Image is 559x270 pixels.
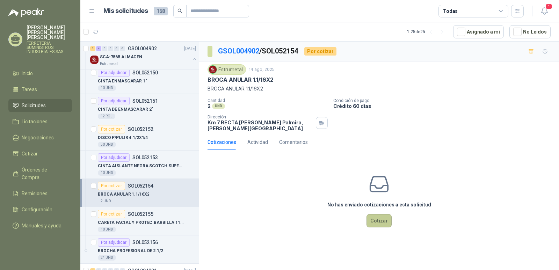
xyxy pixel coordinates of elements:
p: Dirección [208,115,313,119]
div: Estrumetal [208,64,246,75]
a: Manuales y ayuda [8,219,72,232]
div: 0 [102,46,107,51]
span: Configuración [22,206,52,213]
img: Logo peakr [8,8,44,17]
p: [PERSON_NAME] [PERSON_NAME] [PERSON_NAME] [27,25,72,40]
p: CINTA DE ENMASCARAR 2" [98,106,153,113]
a: Órdenes de Compra [8,163,72,184]
div: 10 UND [98,227,116,232]
div: 24 UND [98,255,116,261]
div: Por cotizar [304,47,336,56]
p: CINTA ENMASCARAR 1" [98,78,147,85]
p: SCA-7565 ALMACEN [100,54,142,60]
a: Por adjudicarSOL052153CINTA AISLANTE NEGRA SCOTCH SUPER 3310 UND [80,151,199,179]
div: 5 [90,46,95,51]
div: Por adjudicar [98,238,130,247]
a: Negociaciones [8,131,72,144]
p: BROCHA PROFESIONAL DE 2.1/2 [98,248,163,254]
span: Licitaciones [22,118,48,125]
div: Por cotizar [98,210,125,218]
div: 2 UND [98,198,114,204]
h3: No has enviado cotizaciones a esta solicitud [327,201,431,209]
div: Todas [443,7,458,15]
button: Cotizar [366,214,392,227]
span: Manuales y ayuda [22,222,61,229]
a: Inicio [8,67,72,80]
a: Por cotizarSOL052152DISCO P/PULIR 4.1/2X1/450 UND [80,122,199,151]
span: Inicio [22,70,33,77]
p: SOL052152 [128,127,153,132]
a: Por adjudicarSOL052151CINTA DE ENMASCARAR 2"12 ROL [80,94,199,122]
p: Km 7 RECTA [PERSON_NAME] Palmira , [PERSON_NAME][GEOGRAPHIC_DATA] [208,119,313,131]
p: DISCO P/PULIR 4.1/2X1/4 [98,134,148,141]
div: Por adjudicar [98,68,130,77]
p: BROCA ANULAR 1.1/16X2 [208,85,551,93]
div: 1 - 25 de 25 [407,26,448,37]
a: Por adjudicarSOL052156BROCHA PROFESIONAL DE 2.1/224 UND [80,235,199,264]
a: GSOL004902 [218,47,259,55]
div: 10 UND [98,170,116,176]
p: SOL052156 [132,240,158,245]
p: CARETA FACIAL Y PROTEC.BARBILLA 11881762 [98,219,185,226]
a: Por cotizarSOL052154BROCA ANULAR 1.1/16X22 UND [80,179,199,207]
p: Estrumetal [100,61,118,67]
div: 10 UND [98,85,116,91]
a: Por adjudicarSOL052150CINTA ENMASCARAR 1"10 UND [80,66,199,94]
a: 5 4 0 0 0 0 GSOL004902[DATE] Company LogoSCA-7565 ALMACENEstrumetal [90,44,197,67]
img: Company Logo [90,56,99,64]
a: Remisiones [8,187,72,200]
span: Órdenes de Compra [22,166,65,181]
p: BROCA ANULAR 1.1/16X2 [98,191,149,198]
p: FERRETERIA SUMINISTROS INDUSTRIALES SAS [27,41,72,54]
div: 50 UND [98,142,116,147]
p: CINTA AISLANTE NEGRA SCOTCH SUPER 33 [98,163,185,169]
p: [DATE] [184,45,196,52]
div: 0 [120,46,125,51]
p: SOL052150 [132,70,158,75]
span: Cotizar [22,150,38,158]
span: search [177,8,182,13]
button: No Leídos [509,25,551,38]
button: 1 [538,5,551,17]
p: SOL052155 [128,212,153,217]
p: / SOL052154 [218,46,299,57]
div: Por adjudicar [98,97,130,105]
p: Condición de pago [333,98,556,103]
a: Licitaciones [8,115,72,128]
p: 2 [208,103,211,109]
div: 12 ROL [98,114,115,119]
p: SOL052153 [132,155,158,160]
div: Por cotizar [98,125,125,133]
h1: Mis solicitudes [103,6,148,16]
p: Crédito 60 días [333,103,556,109]
div: 4 [96,46,101,51]
div: Por cotizar [98,182,125,190]
div: Actividad [247,138,268,146]
a: Configuración [8,203,72,216]
span: 168 [154,7,168,15]
p: SOL052151 [132,98,158,103]
button: Asignado a mi [453,25,504,38]
span: Tareas [22,86,37,93]
div: Cotizaciones [208,138,236,146]
div: UND [212,103,225,109]
p: GSOL004902 [128,46,157,51]
p: BROCA ANULAR 1.1/16X2 [208,76,274,83]
a: Cotizar [8,147,72,160]
p: SOL052154 [128,183,153,188]
img: Company Logo [209,66,217,73]
div: 0 [114,46,119,51]
a: Por cotizarSOL052155CARETA FACIAL Y PROTEC.BARBILLA 1188176210 UND [80,207,199,235]
div: Comentarios [279,138,308,146]
a: Solicitudes [8,99,72,112]
div: 0 [108,46,113,51]
a: Tareas [8,83,72,96]
span: 1 [545,3,553,10]
div: Por adjudicar [98,153,130,162]
p: 14 ago, 2025 [249,66,275,73]
p: Cantidad [208,98,328,103]
span: Solicitudes [22,102,46,109]
span: Negociaciones [22,134,54,141]
span: Remisiones [22,190,48,197]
